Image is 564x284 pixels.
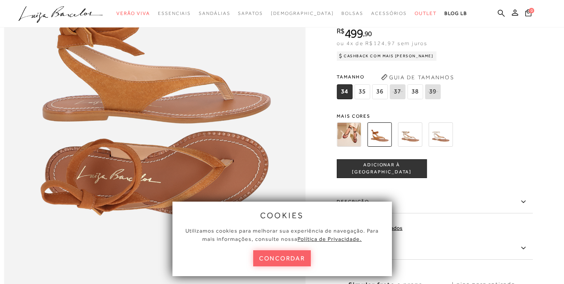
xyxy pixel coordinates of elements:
span: ADICIONAR À [GEOGRAPHIC_DATA] [337,162,426,175]
a: categoryNavScreenReaderText [199,6,230,21]
a: Política de Privacidade. [297,236,362,242]
button: 0 [523,9,534,19]
div: Cashback com Mais [PERSON_NAME] [337,51,437,61]
label: Descrição [337,191,533,213]
button: Guia de Tamanhos [378,71,457,84]
a: categoryNavScreenReaderText [371,6,407,21]
a: categoryNavScreenReaderText [341,6,363,21]
span: Mais cores [337,114,533,118]
span: 34 [337,84,352,99]
a: categoryNavScreenReaderText [158,6,191,21]
span: BLOG LB [444,11,467,16]
img: SANDÁLIA DE DEDO EM CAMURÇA CAFÉ COM AMARRAÇÃO NO TORNOZELO [337,122,361,147]
span: 90 [365,29,372,38]
span: Essenciais [158,11,191,16]
span: Sandálias [199,11,230,16]
span: Tamanho [337,71,442,83]
span: 36 [372,84,388,99]
a: categoryNavScreenReaderText [238,6,263,21]
label: Características [337,237,533,260]
a: categoryNavScreenReaderText [116,6,150,21]
span: Acessórios [371,11,407,16]
span: 35 [354,84,370,99]
span: 0 [529,8,534,13]
span: Outlet [415,11,437,16]
button: ADICIONAR À [GEOGRAPHIC_DATA] [337,159,427,178]
i: R$ [337,27,345,35]
img: SANDÁLIA DE DEDO EM METALIZADO DOURADO COM AMARRAÇÃO NO TORNOZELO [398,122,422,147]
span: cookies [260,211,304,220]
a: noSubCategoriesText [271,6,334,21]
button: concordar [253,250,311,266]
span: Utilizamos cookies para melhorar sua experiência de navegação. Para mais informações, consulte nossa [185,228,379,242]
span: ou 4x de R$124,97 sem juros [337,40,427,46]
i: , [363,30,372,37]
span: 39 [425,84,441,99]
span: 499 [345,26,363,40]
a: BLOG LB [444,6,467,21]
span: Verão Viva [116,11,150,16]
span: 38 [407,84,423,99]
a: categoryNavScreenReaderText [415,6,437,21]
span: 37 [390,84,405,99]
span: Bolsas [341,11,363,16]
span: [DEMOGRAPHIC_DATA] [271,11,334,16]
span: Sapatos [238,11,263,16]
img: SANDÁLIA DE DEDO EM CAMURÇA CARAMELO COM AMARRAÇÃO NO TORNOZELO [367,122,392,147]
img: SANDÁLIA RASTEIRA EM COURO OFF WHITE COM FECHAMENTO NO TORNOZELO [428,122,453,147]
